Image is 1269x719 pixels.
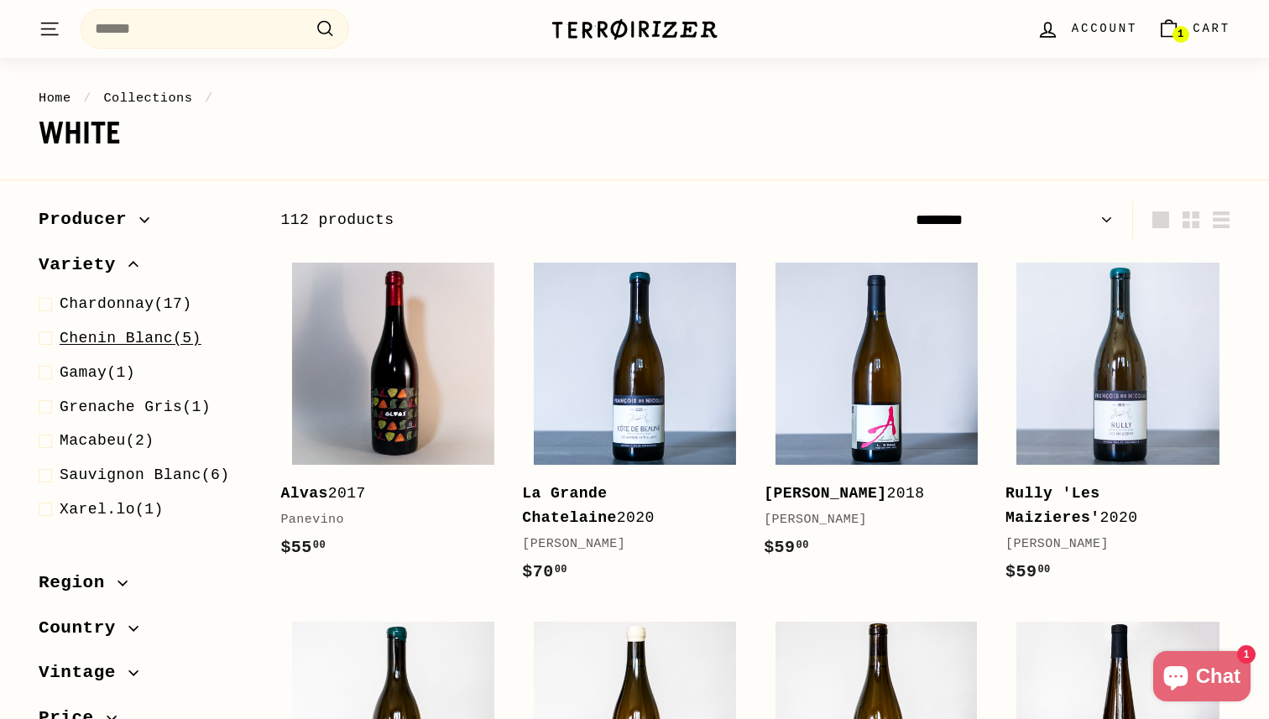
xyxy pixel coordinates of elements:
[60,463,230,487] span: (6)
[60,432,126,449] span: Macabeu
[39,654,253,700] button: Vintage
[39,88,1230,108] nav: breadcrumbs
[39,247,253,292] button: Variety
[764,538,809,557] span: $59
[60,429,154,453] span: (2)
[39,251,128,279] span: Variety
[39,117,1230,150] h1: White
[1072,19,1137,38] span: Account
[201,91,217,106] span: /
[39,206,139,234] span: Producer
[555,564,567,576] sup: 00
[280,510,488,530] div: Panevino
[280,252,505,578] a: Alvas2017Panevino
[764,485,886,502] b: [PERSON_NAME]
[60,330,173,346] span: Chenin Blanc
[1005,482,1214,530] div: 2020
[522,534,730,555] div: [PERSON_NAME]
[60,395,211,419] span: (1)
[39,201,253,247] button: Producer
[1178,29,1183,40] span: 1
[1147,4,1240,54] a: Cart
[60,326,201,351] span: (5)
[280,482,488,506] div: 2017
[39,565,253,610] button: Region
[522,252,747,602] a: La Grande Chatelaine2020[PERSON_NAME]
[280,485,327,502] b: Alvas
[1026,4,1147,54] a: Account
[280,208,755,232] div: 112 products
[60,295,154,312] span: Chardonnay
[764,482,972,506] div: 2018
[1005,562,1051,581] span: $59
[1148,651,1256,706] inbox-online-store-chat: Shopify online store chat
[1005,485,1100,526] b: Rully 'Les Maizieres'
[1005,252,1230,602] a: Rully 'Les Maizieres'2020[PERSON_NAME]
[60,364,107,381] span: Gamay
[39,91,71,106] a: Home
[60,292,192,316] span: (17)
[60,361,135,385] span: (1)
[103,91,192,106] a: Collections
[60,501,135,518] span: Xarel.lo
[60,466,201,483] span: Sauvignon Blanc
[60,399,182,415] span: Grenache Gris
[1005,534,1214,555] div: [PERSON_NAME]
[39,569,117,597] span: Region
[796,539,809,551] sup: 00
[764,252,989,578] a: [PERSON_NAME]2018[PERSON_NAME]
[764,510,972,530] div: [PERSON_NAME]
[1193,19,1230,38] span: Cart
[522,562,567,581] span: $70
[522,485,617,526] b: La Grande Chatelaine
[39,614,128,643] span: Country
[1037,564,1050,576] sup: 00
[280,538,326,557] span: $55
[522,482,730,530] div: 2020
[60,498,164,522] span: (1)
[79,91,96,106] span: /
[313,539,326,551] sup: 00
[39,659,128,687] span: Vintage
[39,610,253,655] button: Country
